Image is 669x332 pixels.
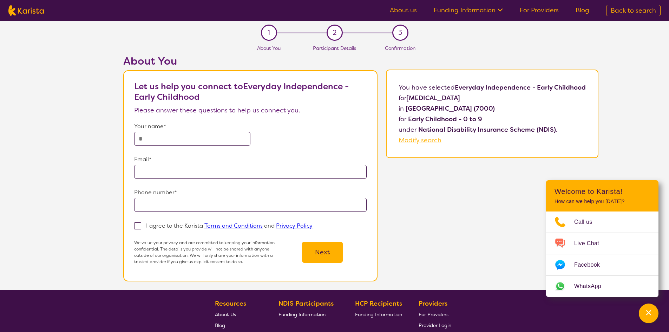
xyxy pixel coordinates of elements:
span: About You [257,45,281,51]
span: Back to search [611,6,656,15]
span: For Providers [419,311,448,318]
a: For Providers [419,309,451,320]
span: Funding Information [355,311,402,318]
span: Live Chat [574,238,608,249]
p: Please answer these questions to help us connect you. [134,105,367,116]
h2: About You [123,55,378,67]
b: Let us help you connect to Everyday Independence - Early Childhood [134,81,349,103]
a: About Us [215,309,262,320]
p: for [399,114,586,124]
a: For Providers [520,6,559,14]
span: About Us [215,311,236,318]
a: Funding Information [434,6,503,14]
a: Terms and Conditions [204,222,263,229]
p: in [399,103,586,114]
button: Channel Menu [639,304,658,323]
a: About us [390,6,417,14]
p: How can we help you [DATE]? [555,198,650,204]
b: HCP Recipients [355,299,402,308]
a: Provider Login [419,320,451,331]
a: Funding Information [278,309,339,320]
p: You have selected [399,82,586,145]
p: We value your privacy and are committed to keeping your information confidential. The details you... [134,240,278,265]
div: Channel Menu [546,180,658,297]
b: [MEDICAL_DATA] [406,94,460,102]
b: [GEOGRAPHIC_DATA] (7000) [406,104,495,113]
b: Early Childhood - 0 to 9 [408,115,482,123]
a: Web link opens in a new tab. [546,276,658,297]
img: Karista logo [8,5,44,16]
a: Blog [576,6,589,14]
p: Email* [134,154,367,165]
h2: Welcome to Karista! [555,187,650,196]
a: Blog [215,320,262,331]
span: 1 [268,27,270,38]
p: Phone number* [134,187,367,198]
b: National Disability Insurance Scheme (NDIS) [418,125,556,134]
p: Your name* [134,121,367,132]
span: Confirmation [385,45,415,51]
b: Providers [419,299,447,308]
a: Funding Information [355,309,402,320]
span: Funding Information [278,311,326,318]
span: Blog [215,322,225,328]
a: Back to search [606,5,661,16]
b: Everyday Independence - Early Childhood [455,83,586,92]
span: Call us [574,217,601,227]
span: Facebook [574,260,608,270]
span: Participant Details [313,45,356,51]
b: NDIS Participants [278,299,334,308]
a: Privacy Policy [276,222,313,229]
span: Provider Login [419,322,451,328]
p: under . [399,124,586,135]
span: WhatsApp [574,281,610,292]
p: for [399,93,586,103]
b: Resources [215,299,246,308]
a: Modify search [399,136,441,144]
button: Next [302,242,343,263]
p: I agree to the Karista and [146,222,313,229]
span: 3 [398,27,402,38]
ul: Choose channel [546,211,658,297]
span: 2 [333,27,336,38]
